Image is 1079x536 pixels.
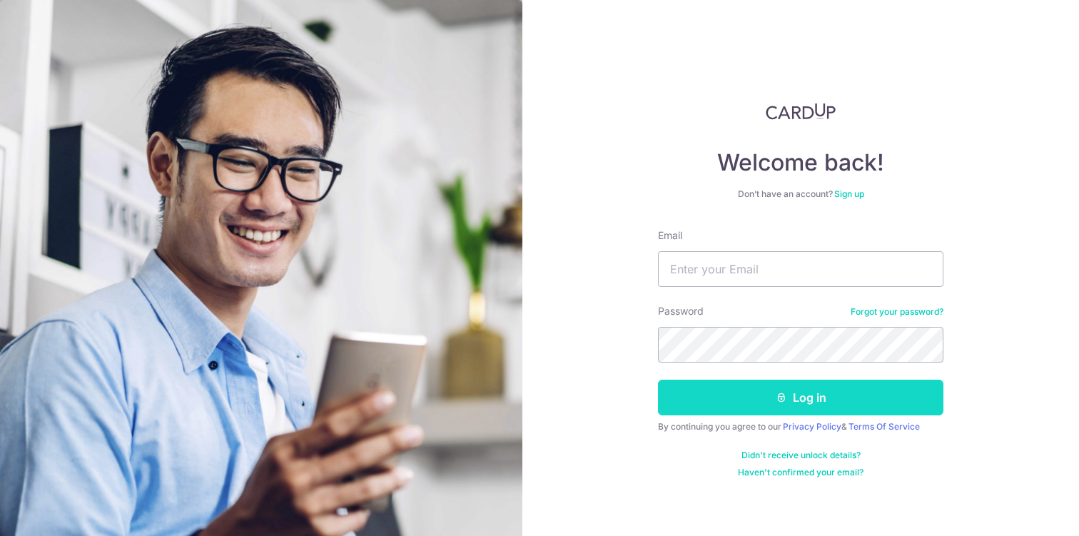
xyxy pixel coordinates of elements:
[766,103,836,120] img: CardUp Logo
[741,450,861,461] a: Didn't receive unlock details?
[658,228,682,243] label: Email
[658,188,943,200] div: Don’t have an account?
[658,251,943,287] input: Enter your Email
[848,421,920,432] a: Terms Of Service
[738,467,863,478] a: Haven't confirmed your email?
[658,304,704,318] label: Password
[834,188,864,199] a: Sign up
[851,306,943,318] a: Forgot your password?
[658,148,943,177] h4: Welcome back!
[658,380,943,415] button: Log in
[658,421,943,433] div: By continuing you agree to our &
[783,421,841,432] a: Privacy Policy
